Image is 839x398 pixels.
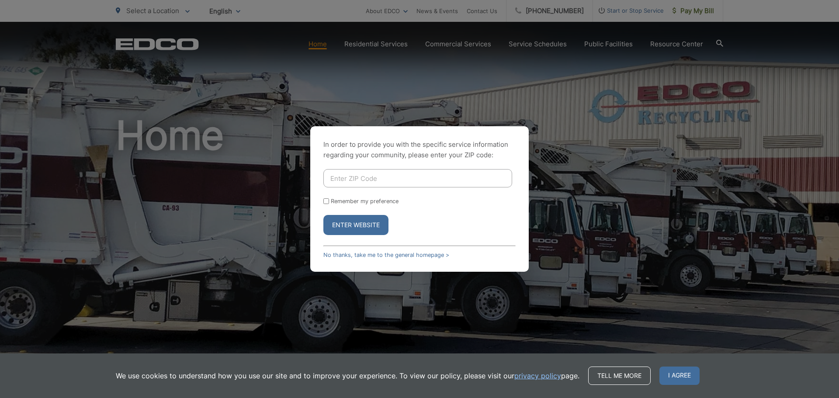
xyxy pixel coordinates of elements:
[323,139,516,160] p: In order to provide you with the specific service information regarding your community, please en...
[514,370,561,381] a: privacy policy
[588,367,651,385] a: Tell me more
[331,198,399,204] label: Remember my preference
[659,367,700,385] span: I agree
[323,169,512,187] input: Enter ZIP Code
[323,252,449,258] a: No thanks, take me to the general homepage >
[116,370,579,381] p: We use cookies to understand how you use our site and to improve your experience. To view our pol...
[323,215,388,235] button: Enter Website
